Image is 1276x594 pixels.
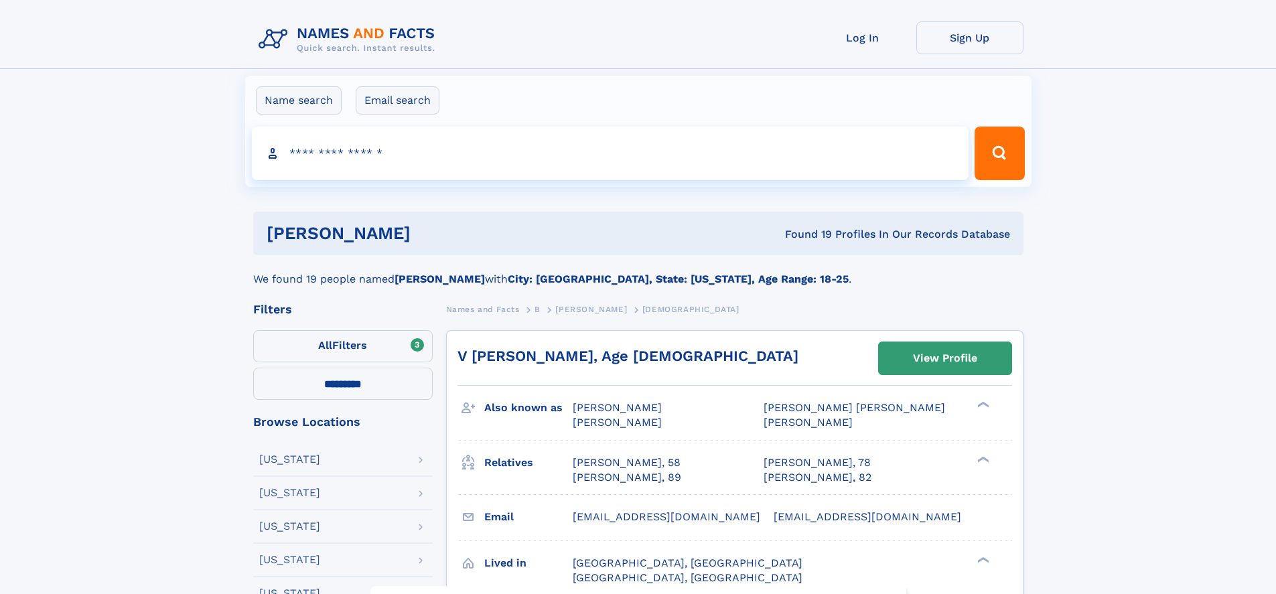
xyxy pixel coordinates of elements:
[913,343,977,374] div: View Profile
[764,455,871,470] a: [PERSON_NAME], 78
[253,330,433,362] label: Filters
[457,348,798,364] a: V [PERSON_NAME], Age [DEMOGRAPHIC_DATA]
[916,21,1023,54] a: Sign Up
[974,400,990,409] div: ❯
[256,86,342,115] label: Name search
[573,571,802,584] span: [GEOGRAPHIC_DATA], [GEOGRAPHIC_DATA]
[573,470,681,485] a: [PERSON_NAME], 89
[395,273,485,285] b: [PERSON_NAME]
[484,396,573,419] h3: Also known as
[259,554,320,565] div: [US_STATE]
[573,416,662,429] span: [PERSON_NAME]
[484,451,573,474] h3: Relatives
[879,342,1011,374] a: View Profile
[774,510,961,523] span: [EMAIL_ADDRESS][DOMAIN_NAME]
[253,303,433,315] div: Filters
[259,488,320,498] div: [US_STATE]
[573,455,681,470] a: [PERSON_NAME], 58
[555,305,627,314] span: [PERSON_NAME]
[573,556,802,569] span: [GEOGRAPHIC_DATA], [GEOGRAPHIC_DATA]
[446,301,520,317] a: Names and Facts
[535,305,541,314] span: B
[555,301,627,317] a: [PERSON_NAME]
[259,521,320,532] div: [US_STATE]
[642,305,739,314] span: [DEMOGRAPHIC_DATA]
[764,416,853,429] span: [PERSON_NAME]
[484,552,573,575] h3: Lived in
[535,301,541,317] a: B
[974,455,990,463] div: ❯
[764,401,945,414] span: [PERSON_NAME] [PERSON_NAME]
[318,339,332,352] span: All
[259,454,320,465] div: [US_STATE]
[267,225,598,242] h1: [PERSON_NAME]
[253,416,433,428] div: Browse Locations
[573,510,760,523] span: [EMAIL_ADDRESS][DOMAIN_NAME]
[356,86,439,115] label: Email search
[764,470,871,485] a: [PERSON_NAME], 82
[573,401,662,414] span: [PERSON_NAME]
[253,21,446,58] img: Logo Names and Facts
[975,127,1024,180] button: Search Button
[597,227,1010,242] div: Found 19 Profiles In Our Records Database
[809,21,916,54] a: Log In
[252,127,969,180] input: search input
[484,506,573,528] h3: Email
[253,255,1023,287] div: We found 19 people named with .
[974,555,990,564] div: ❯
[508,273,849,285] b: City: [GEOGRAPHIC_DATA], State: [US_STATE], Age Range: 18-25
